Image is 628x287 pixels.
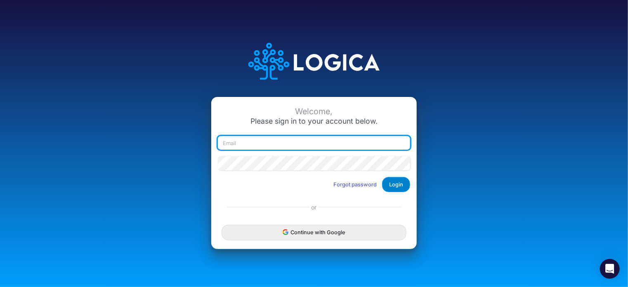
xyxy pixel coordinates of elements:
button: Continue with Google [222,225,406,240]
input: Email [218,136,410,150]
div: Open Intercom Messenger [600,259,620,279]
button: Login [382,177,410,192]
div: Welcome, [218,107,410,116]
button: Forgot password [328,178,382,191]
span: Please sign in to your account below. [250,117,378,125]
